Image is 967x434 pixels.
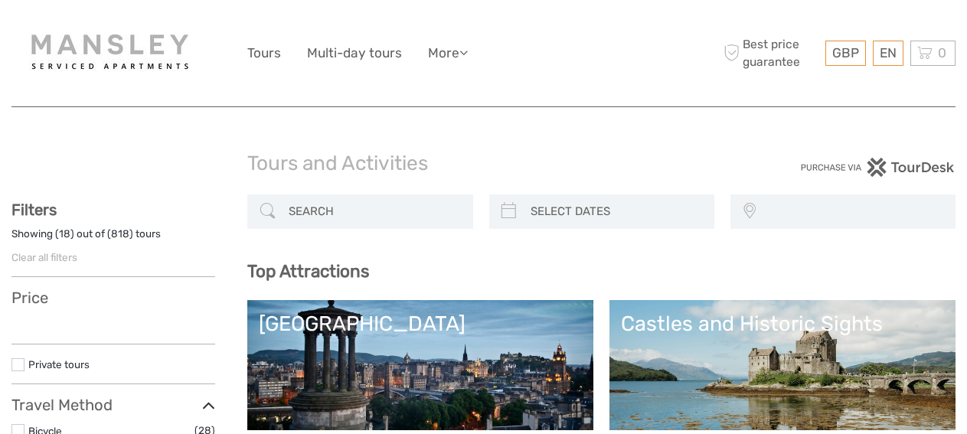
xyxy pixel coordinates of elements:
span: 0 [936,45,949,60]
span: GBP [832,45,859,60]
div: [GEOGRAPHIC_DATA] [259,312,582,336]
a: Private tours [28,358,90,370]
a: Clear all filters [11,251,77,263]
b: Top Attractions [247,261,369,282]
a: Tours [247,42,281,64]
img: 2213-0900483b-95ec-4da7-bbcd-d452fef4af06_logo_big.jpg [29,34,198,73]
a: [GEOGRAPHIC_DATA] [259,312,582,419]
div: Castles and Historic Sights [621,312,944,336]
a: More [428,42,468,64]
h3: Travel Method [11,396,215,414]
label: 18 [59,227,70,241]
div: Showing ( ) out of ( ) tours [11,227,215,250]
img: PurchaseViaTourDesk.png [800,158,956,177]
h1: Tours and Activities [247,152,720,176]
span: Best price guarantee [720,36,822,70]
input: SEARCH [283,198,465,225]
a: Multi-day tours [307,42,402,64]
div: EN [873,41,903,66]
a: Castles and Historic Sights [621,312,944,419]
strong: Filters [11,201,57,219]
label: 818 [111,227,129,241]
h3: Price [11,289,215,307]
input: SELECT DATES [524,198,707,225]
